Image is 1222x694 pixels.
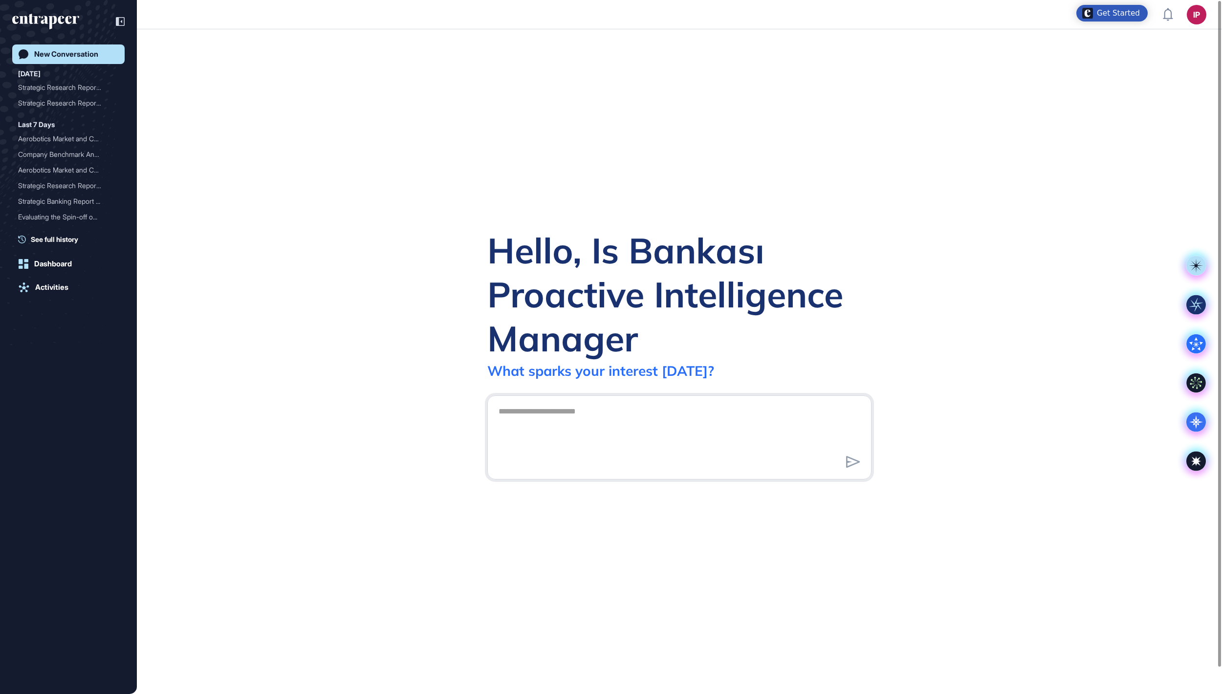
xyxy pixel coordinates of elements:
div: Hello, Is Bankası Proactive Intelligence Manager [487,228,872,360]
div: Strategic Research Report... [18,95,111,111]
div: Strategic Research Report on Civil Applications of Manned and Unmanned Aerial Vehicles (UAVs/UAS)... [18,178,119,194]
div: Strategic Research Report... [18,178,111,194]
a: New Conversation [12,44,125,64]
a: Dashboard [12,254,125,274]
div: Aerobotics Market and Com... [18,131,111,147]
div: Get Started [1097,8,1140,18]
div: Activities [35,283,68,292]
div: entrapeer-logo [12,14,79,29]
div: Evaluating the Spin-off of İşCep from Türkiye İş Bankası as a Standalone Digital Bank [18,209,119,225]
div: Company Benchmark Analysi... [18,147,111,162]
div: Evaluating the Spin-off o... [18,209,111,225]
div: Aerobotics Market and Com... [18,162,111,178]
div: [DATE] [18,68,41,80]
div: New Conversation [34,50,98,59]
div: Last 7 Days [18,119,55,130]
a: Activities [12,278,125,297]
a: See full history [18,234,125,244]
div: Aerobotics Market and Competitor Analysis in Fruit Agriculture: Use-Case Discovery and Benchmarking [18,162,119,178]
div: Dashboard [34,260,72,268]
div: What sparks your interest [DATE]? [487,362,714,379]
button: IP [1187,5,1206,24]
div: Strategic Research Report... [18,80,111,95]
div: Company Benchmark Analysis for Aerobotics [18,147,119,162]
img: launcher-image-alternative-text [1082,8,1093,19]
div: Strategic Research Report... [18,225,111,240]
div: Strategic Research Report on Civil Applications of UAVs/UAS: Startup Landscape and Opportunities ... [18,80,119,95]
div: Strategic Banking Report for Türkiye İş Bankası: Enhancing Role in the Defense Industry Ecosystem [18,194,119,209]
div: Strategic Banking Report ... [18,194,111,209]
div: Aerobotics Market and Competitor Analysis in Fruit Agriculture: Use-Case Discovery and Benchmarking [18,131,119,147]
div: Open Get Started checklist [1076,5,1148,22]
span: See full history [31,234,78,244]
div: Strategic Research Report on Civil Applications of Manned and Unmanned Aerial Vehicles (UAVs/UAS)... [18,95,119,111]
div: Strategic Research Report on Autopilot Banking: Opportunities, Risks, and Future Trends in Automa... [18,225,119,240]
